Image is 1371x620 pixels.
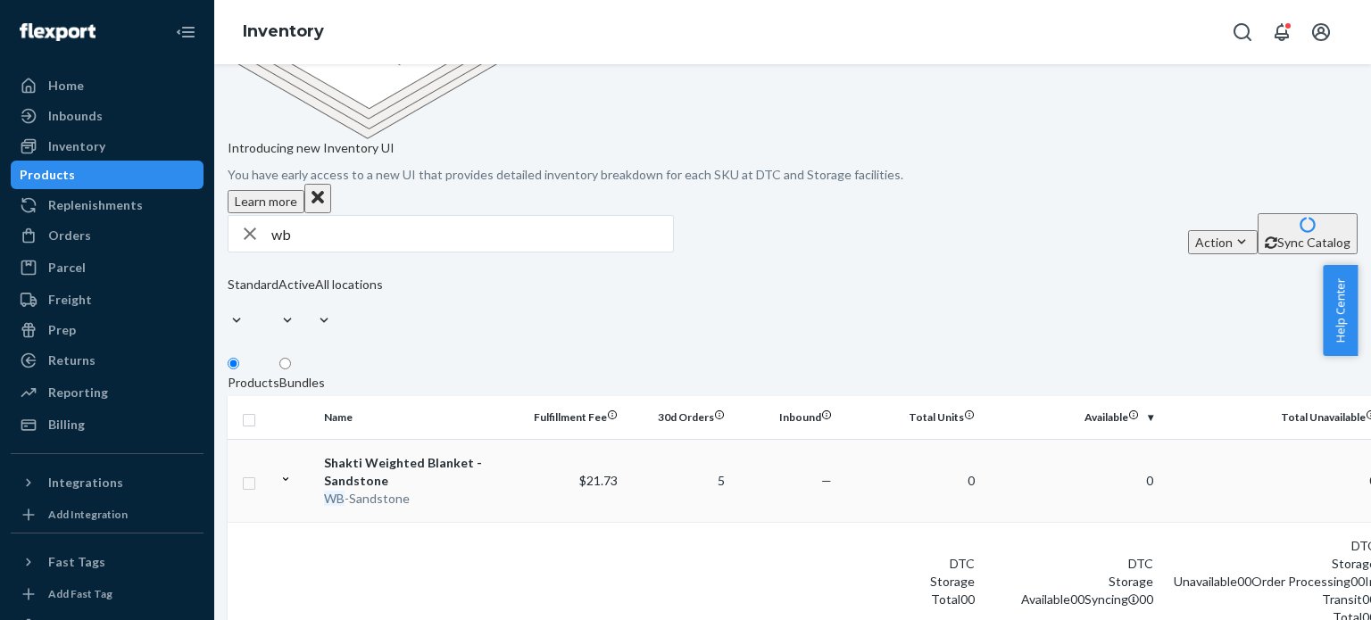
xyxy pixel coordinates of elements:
[11,583,204,605] a: Add Fast Tag
[228,166,1358,184] p: You have early access to a new UI that provides detailed inventory breakdown for each SKU at DTC ...
[11,191,204,219] a: Replenishments
[324,454,511,490] div: Shakti Weighted Blanket - Sandstone
[1146,591,1153,607] span: 0
[625,439,732,522] td: 5
[304,184,331,213] button: Close
[989,555,1153,573] div: DTC
[278,276,315,293] div: Active
[931,591,960,607] span: Total
[1258,213,1358,254] button: Sync Catalog
[1139,591,1146,607] span: 0
[989,573,1153,591] div: Storage
[48,259,86,277] div: Parcel
[1195,233,1251,252] div: Action
[11,410,204,439] a: Billing
[228,358,239,369] input: Products
[48,351,96,369] div: Returns
[11,161,204,189] a: Products
[1174,574,1237,589] span: Unavailable
[48,586,112,601] div: Add Fast Tag
[1251,574,1350,589] span: Order Processing
[48,321,76,339] div: Prep
[839,396,982,439] th: Total Units
[228,190,304,213] button: Learn more
[11,378,204,407] a: Reporting
[579,473,618,488] span: $21.73
[11,285,204,314] a: Freight
[324,491,345,506] em: WB
[846,573,975,591] div: Storage
[20,23,96,41] img: Flexport logo
[1358,574,1365,589] span: 0
[968,473,975,488] span: 0
[11,316,204,344] a: Prep
[48,507,128,522] div: Add Integration
[1303,14,1339,50] button: Open account menu
[982,396,1160,439] th: Available
[625,396,732,439] th: 30d Orders
[11,132,204,161] a: Inventory
[48,416,85,434] div: Billing
[1264,14,1300,50] button: Open notifications
[48,77,84,95] div: Home
[1350,574,1358,589] span: 0
[315,276,383,293] div: All locations
[1323,265,1358,356] button: Help Center
[960,591,968,607] span: 0
[317,396,518,439] th: Name
[1070,591,1077,607] span: 0
[11,253,204,282] a: Parcel
[48,107,103,125] div: Inbounds
[1225,14,1260,50] button: Open Search Box
[518,396,625,439] th: Fulfillment Fee
[315,293,317,311] input: All locations
[11,102,204,130] a: Inbounds
[228,139,1358,157] p: Introducing new Inventory UI
[48,137,105,155] div: Inventory
[11,221,204,250] a: Orders
[821,473,832,488] span: —
[228,374,279,392] div: Products
[11,548,204,576] button: Fast Tags
[968,591,975,607] span: 0
[11,468,204,497] button: Integrations
[11,346,204,375] a: Returns
[48,553,105,571] div: Fast Tags
[48,384,108,401] div: Reporting
[271,216,673,252] input: Search inventory by name or sku
[228,293,229,311] input: Standard
[324,490,511,508] div: -Sandstone
[1244,574,1251,589] span: 0
[1077,591,1084,607] span: 0
[48,474,123,492] div: Integrations
[168,14,204,50] button: Close Navigation
[1084,591,1139,607] span: Syncing
[846,555,975,573] div: DTC
[11,71,204,100] a: Home
[48,196,143,214] div: Replenishments
[11,504,204,525] a: Add Integration
[1362,591,1369,607] span: 0
[48,291,92,309] div: Freight
[48,227,91,244] div: Orders
[1237,574,1244,589] span: 0
[278,293,280,311] input: Active
[732,396,839,439] th: Inbound
[1188,230,1258,254] button: Action
[279,358,291,369] input: Bundles
[1021,591,1070,607] span: Available
[279,374,325,392] div: Bundles
[243,21,324,41] a: Inventory
[1146,473,1153,488] span: 0
[228,276,278,293] div: Standard
[20,166,75,184] div: Products
[228,6,338,58] ol: breadcrumbs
